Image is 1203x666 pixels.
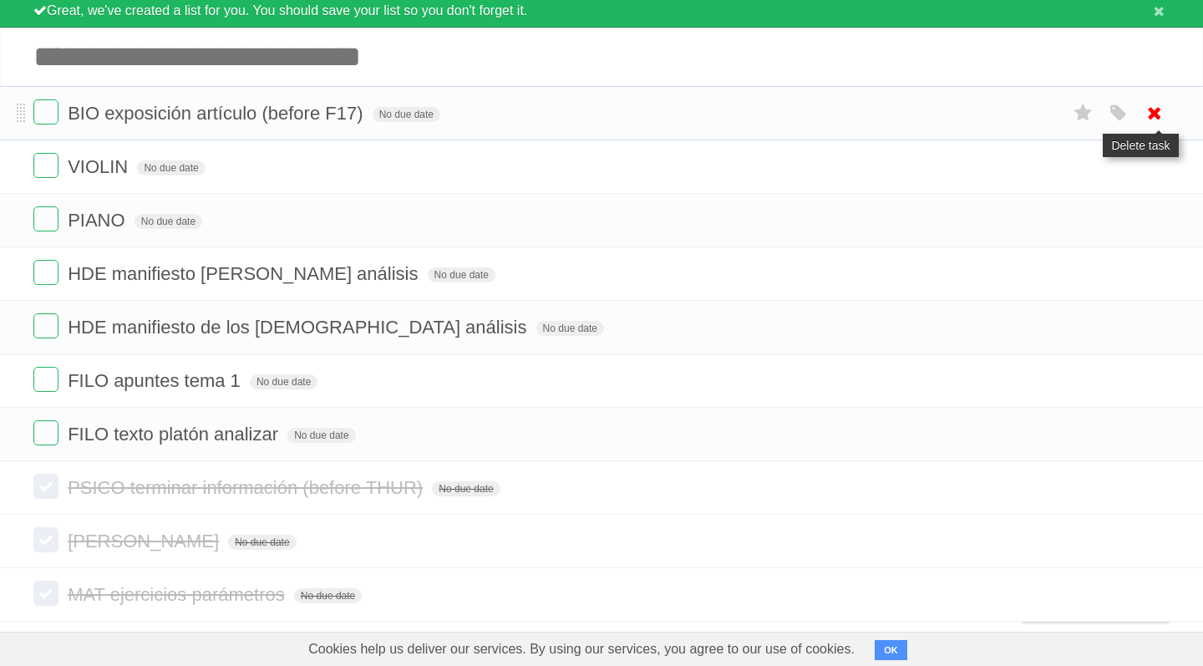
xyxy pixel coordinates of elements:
button: OK [875,640,907,660]
span: BIO exposición artículo (before F17) [68,103,367,124]
label: Star task [1068,99,1099,127]
span: No due date [135,214,202,229]
span: HDE manifiesto de los [DEMOGRAPHIC_DATA] análisis [68,317,530,338]
label: Done [33,206,58,231]
label: Done [33,420,58,445]
span: No due date [228,535,296,550]
label: Done [33,260,58,285]
span: No due date [536,321,604,336]
span: No due date [287,428,355,443]
span: MAT ejercicios parámetros [68,584,289,605]
span: No due date [294,588,362,603]
span: PSICO terminar información (before THUR) [68,477,427,498]
span: No due date [250,374,317,389]
span: No due date [432,481,500,496]
label: Done [33,367,58,392]
span: FILO apuntes tema 1 [68,370,245,391]
label: Done [33,527,58,552]
label: Done [33,581,58,606]
span: VIOLIN [68,156,132,177]
span: FILO texto platón analizar [68,424,282,445]
span: No due date [373,107,440,122]
label: Done [33,313,58,338]
span: HDE manifiesto [PERSON_NAME] análisis [68,263,422,284]
label: Done [33,474,58,499]
span: [PERSON_NAME] [68,531,223,552]
span: PIANO [68,210,129,231]
span: No due date [428,267,495,282]
label: Done [33,99,58,125]
span: Cookies help us deliver our services. By using our services, you agree to our use of cookies. [292,633,871,666]
span: No due date [137,160,205,175]
label: Done [33,153,58,178]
